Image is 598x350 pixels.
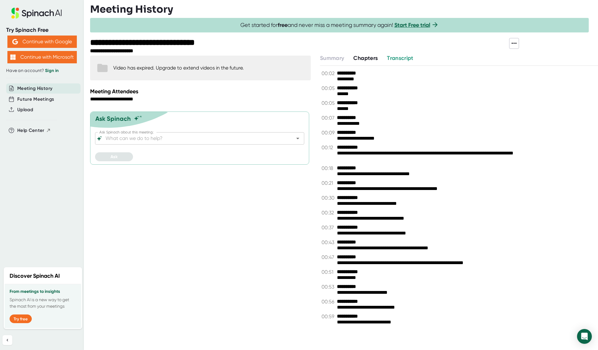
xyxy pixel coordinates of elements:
[10,314,32,323] button: Try free
[322,239,335,245] span: 00:43
[293,134,302,143] button: Open
[45,68,59,73] a: Sign in
[353,54,378,62] button: Chapters
[322,85,335,91] span: 00:05
[17,127,44,134] span: Help Center
[322,299,335,305] span: 00:56
[278,22,288,28] b: free
[10,297,76,310] p: Spinach AI is a new way to get the most from your meetings
[322,145,335,150] span: 00:12
[7,36,77,48] button: Continue with Google
[104,134,284,143] input: What can we do to help?
[17,127,51,134] button: Help Center
[322,269,335,275] span: 00:51
[95,152,133,161] button: Ask
[10,289,76,294] h3: From meetings to insights
[110,154,118,159] span: Ask
[17,96,54,103] button: Future Meetings
[322,115,335,121] span: 00:07
[322,284,335,290] span: 00:53
[320,54,344,62] button: Summary
[322,130,335,136] span: 00:09
[322,314,335,319] span: 00:59
[322,195,335,201] span: 00:30
[2,335,12,345] button: Collapse sidebar
[353,55,378,61] span: Chapters
[95,115,131,122] div: Ask Spinach
[322,100,335,106] span: 00:05
[90,88,312,95] div: Meeting Attendees
[322,70,335,76] span: 00:02
[322,180,335,186] span: 00:21
[577,329,592,344] div: Open Intercom Messenger
[240,22,439,29] span: Get started for and never miss a meeting summary again!
[113,65,244,71] div: Video has expired. Upgrade to extend videos in the future.
[322,210,335,216] span: 00:32
[322,254,335,260] span: 00:47
[12,39,18,44] img: Aehbyd4JwY73AAAAAElFTkSuQmCC
[6,27,78,34] div: Try Spinach Free
[17,85,52,92] button: Meeting History
[322,165,335,171] span: 00:18
[17,106,33,113] button: Upload
[394,22,430,28] a: Start Free trial
[387,54,413,62] button: Transcript
[10,272,60,280] h2: Discover Spinach AI
[7,51,77,63] button: Continue with Microsoft
[387,55,413,61] span: Transcript
[320,55,344,61] span: Summary
[90,3,173,15] h3: Meeting History
[6,68,78,74] div: Have an account?
[322,225,335,230] span: 00:37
